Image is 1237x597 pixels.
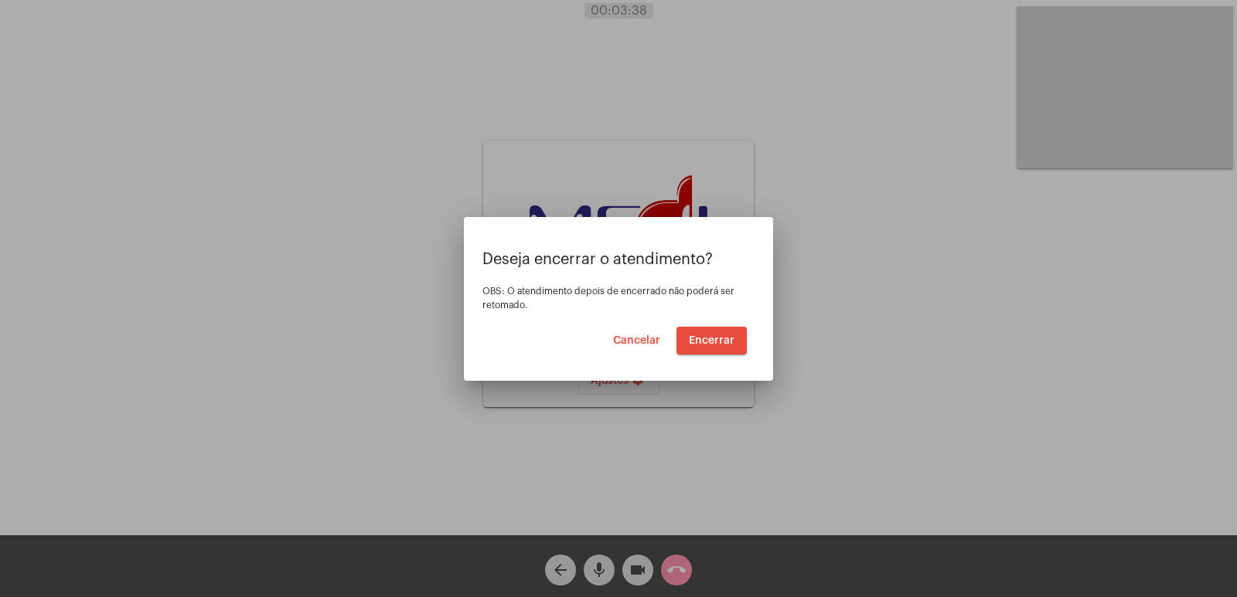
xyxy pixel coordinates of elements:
span: OBS: O atendimento depois de encerrado não poderá ser retomado. [482,287,734,310]
button: Encerrar [676,327,747,354]
span: Encerrar [689,335,734,346]
button: Cancelar [601,327,673,354]
span: Cancelar [613,335,660,346]
p: Deseja encerrar o atendimento? [482,251,755,268]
